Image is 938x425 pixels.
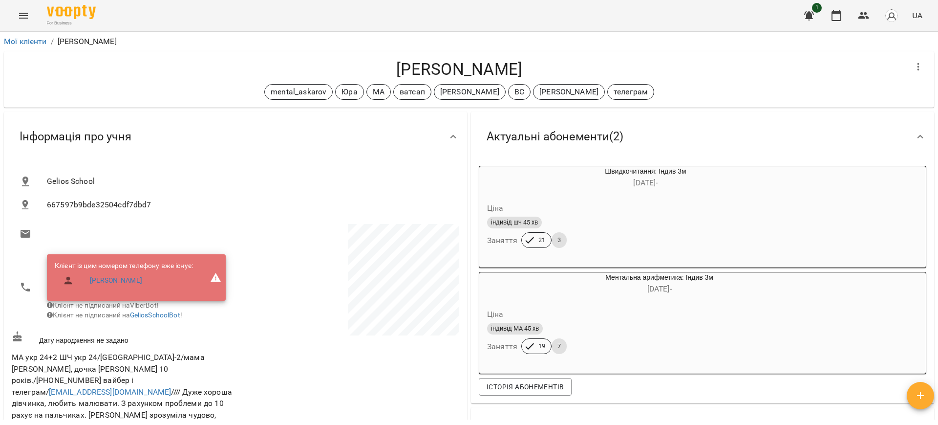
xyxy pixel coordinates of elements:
[479,378,572,396] button: Історія абонементів
[647,284,672,293] span: [DATE] -
[10,329,235,347] div: Дату народження не задано
[912,10,922,21] span: UA
[4,37,47,46] a: Мої клієнти
[47,311,182,319] span: Клієнт не підписаний на !
[487,129,623,144] span: Актуальні абонементи ( 2 )
[487,324,543,333] span: індивід МА 45 хв
[479,272,526,296] div: Ментальна арифметика: Індив 3м
[366,84,391,100] div: МА
[373,86,384,98] p: МА
[400,86,425,98] p: ватсап
[533,84,605,100] div: [PERSON_NAME]
[487,234,517,247] h6: Заняття
[533,236,551,245] span: 21
[393,84,431,100] div: ватсап
[514,86,524,98] p: ВС
[264,84,333,100] div: mental_askarov
[908,6,926,24] button: UA
[47,199,451,211] span: 667597b9bde32504cdf7dbd7
[487,381,564,393] span: Історія абонементів
[12,59,907,79] h4: [PERSON_NAME]
[526,272,792,296] div: Ментальна арифметика: Індив 3м
[487,340,517,354] h6: Заняття
[487,201,504,215] h6: Ціна
[812,3,822,13] span: 1
[552,236,567,245] span: 3
[471,112,934,162] div: Актуальні абонементи(2)
[479,166,526,190] div: Швидкочитання: Індив 3м
[47,5,96,19] img: Voopty Logo
[4,36,934,47] nav: breadcrumb
[341,86,357,98] p: Юра
[20,129,131,144] span: Інформація про учня
[47,20,96,26] span: For Business
[552,342,567,351] span: 7
[440,86,499,98] p: [PERSON_NAME]
[487,308,504,321] h6: Ціна
[479,166,765,260] button: Швидкочитання: Індив 3м[DATE]- Цінаіндивід шч 45 хвЗаняття213
[90,276,142,286] a: [PERSON_NAME]
[4,112,467,162] div: Інформація про учня
[47,301,159,309] span: Клієнт не підписаний на ViberBot!
[633,178,658,187] span: [DATE] -
[885,9,898,22] img: avatar_s.png
[12,4,35,27] button: Menu
[479,272,792,366] button: Ментальна арифметика: Індив 3м[DATE]- Цінаіндивід МА 45 хвЗаняття197
[335,84,363,100] div: Юра
[614,86,648,98] p: телеграм
[539,86,598,98] p: [PERSON_NAME]
[51,36,54,47] li: /
[55,261,193,294] ul: Клієнт із цим номером телефону вже існує:
[49,387,171,397] a: [EMAIL_ADDRESS][DOMAIN_NAME]
[58,36,117,47] p: [PERSON_NAME]
[271,86,326,98] p: mental_askarov
[130,311,180,319] a: GeliosSchoolBot
[533,342,551,351] span: 19
[526,166,765,190] div: Швидкочитання: Індив 3м
[487,218,542,227] span: індивід шч 45 хв
[434,84,506,100] div: [PERSON_NAME]
[47,176,451,187] span: Gelios School
[508,84,531,100] div: ВС
[607,84,654,100] div: телеграм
